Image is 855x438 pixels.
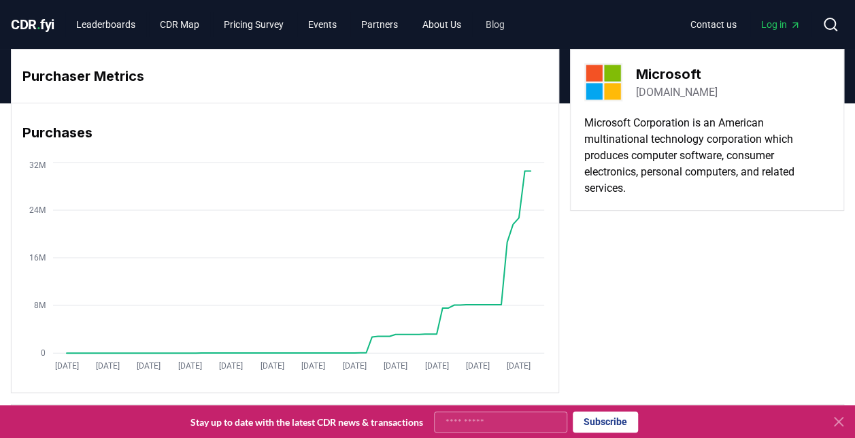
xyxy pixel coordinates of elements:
a: [DOMAIN_NAME] [636,84,718,101]
tspan: [DATE] [301,361,325,371]
nav: Main [680,12,811,37]
tspan: [DATE] [96,361,120,371]
tspan: 32M [29,161,46,170]
a: Leaderboards [65,12,146,37]
tspan: [DATE] [178,361,202,371]
a: Partners [350,12,409,37]
img: Microsoft-logo [584,63,622,101]
tspan: 8M [34,301,46,310]
tspan: [DATE] [219,361,243,371]
tspan: [DATE] [261,361,284,371]
tspan: [DATE] [466,361,490,371]
a: Contact us [680,12,748,37]
h3: Purchases [22,122,548,143]
p: Microsoft Corporation is an American multinational technology corporation which produces computer... [584,115,830,197]
a: Pricing Survey [213,12,295,37]
tspan: 0 [41,348,46,358]
a: About Us [412,12,472,37]
tspan: 24M [29,205,46,215]
h3: Microsoft [636,64,718,84]
tspan: [DATE] [55,361,79,371]
a: Blog [475,12,516,37]
tspan: [DATE] [424,361,448,371]
span: CDR fyi [11,16,54,33]
span: Log in [761,18,801,31]
tspan: 16M [29,253,46,263]
a: CDR.fyi [11,15,54,34]
tspan: [DATE] [343,361,367,371]
tspan: [DATE] [384,361,407,371]
a: CDR Map [149,12,210,37]
tspan: [DATE] [137,361,161,371]
a: Log in [750,12,811,37]
span: . [37,16,41,33]
h3: Purchaser Metrics [22,66,548,86]
tspan: [DATE] [507,361,531,371]
a: Events [297,12,348,37]
nav: Main [65,12,516,37]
